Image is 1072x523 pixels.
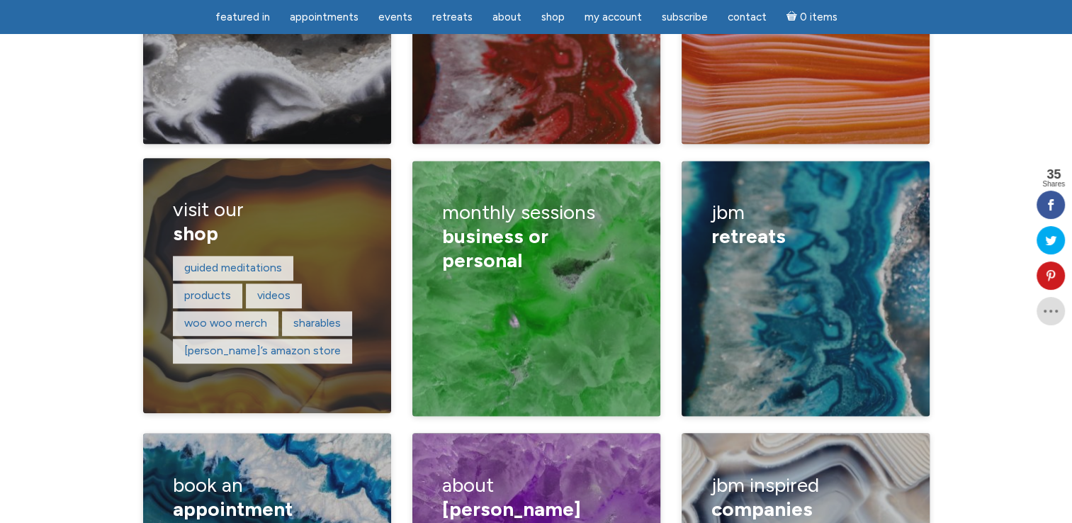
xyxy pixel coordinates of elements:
[173,496,293,520] span: appointment
[424,4,481,31] a: Retreats
[290,11,359,23] span: Appointments
[728,11,767,23] span: Contact
[585,11,642,23] span: My Account
[184,344,341,357] a: [PERSON_NAME]’s amazon store
[786,11,800,23] i: Cart
[378,11,412,23] span: Events
[711,224,786,248] span: retreats
[215,11,270,23] span: featured in
[173,188,361,255] h3: visit our
[432,11,473,23] span: Retreats
[257,288,290,302] a: videos
[184,288,231,302] a: products
[492,11,521,23] span: About
[184,261,282,274] a: guided meditations
[281,4,367,31] a: Appointments
[442,191,630,282] h3: monthly sessions
[1042,181,1065,188] span: Shares
[541,11,565,23] span: Shop
[442,224,548,272] span: business or personal
[370,4,421,31] a: Events
[711,496,813,520] span: Companies
[662,11,708,23] span: Subscribe
[207,4,278,31] a: featured in
[184,316,267,330] a: woo woo merch
[442,496,581,520] span: [PERSON_NAME]
[1042,168,1065,181] span: 35
[778,2,846,31] a: Cart0 items
[711,191,899,258] h3: JBM
[653,4,716,31] a: Subscribe
[484,4,530,31] a: About
[576,4,650,31] a: My Account
[173,221,218,245] span: shop
[533,4,573,31] a: Shop
[799,12,837,23] span: 0 items
[719,4,775,31] a: Contact
[293,316,341,330] a: sharables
